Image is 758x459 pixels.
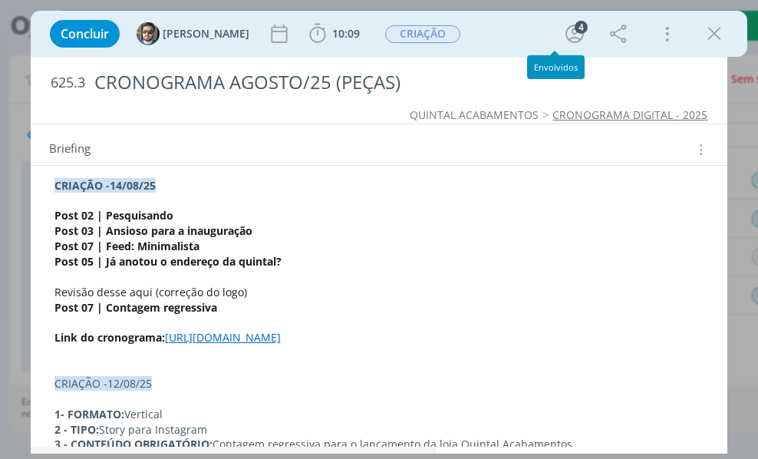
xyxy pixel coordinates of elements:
[124,407,163,421] span: Vertical
[54,285,247,299] span: Revisão desse aqui (correção do logo)
[54,376,152,391] span: CRIAÇÃO -12/08/25
[165,330,281,345] a: [URL][DOMAIN_NAME]
[54,407,124,421] strong: 1- FORMATO:
[54,300,217,315] strong: Post 07 | Contagem regressiva
[54,208,173,223] strong: Post 02 | Pesquisando
[410,107,539,122] a: QUINTAL ACABAMENTOS
[54,422,704,438] p: Story para Instagram
[50,20,120,48] button: Concluir
[54,223,252,238] strong: Post 03 | Ansioso para a inauguração
[137,22,249,45] button: R[PERSON_NAME]
[384,25,461,44] button: CRIAÇÃO
[54,437,704,452] p: Contagem regressiva para o lançamento da loja Quintal Acabamentos.
[163,28,249,39] span: [PERSON_NAME]
[305,21,364,46] button: 10:09
[534,62,578,72] div: Envolvidos
[137,22,160,45] img: R
[54,422,99,437] strong: 2 - TIPO:
[51,74,85,91] span: 625.3
[88,64,708,101] div: CRONOGRAMA AGOSTO/25 (PEÇAS)
[54,330,165,345] strong: Link do cronograma:
[54,254,282,269] strong: Post 05 | Já anotou o endereço da quintal?
[54,239,199,253] strong: Post 07 | Feed: Minimalista
[54,437,213,451] strong: 3 - CONTEÚDO OBRIGATÓRIO:
[61,28,109,40] span: Concluir
[552,107,707,122] a: CRONOGRAMA DIGITAL - 2025
[562,21,587,46] button: 4
[31,11,728,454] div: dialog
[385,25,460,43] span: CRIAÇÃO
[332,26,360,41] span: 10:09
[49,140,91,160] span: Briefing
[54,178,156,193] strong: CRIAÇÃO -14/08/25
[575,21,588,34] div: 4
